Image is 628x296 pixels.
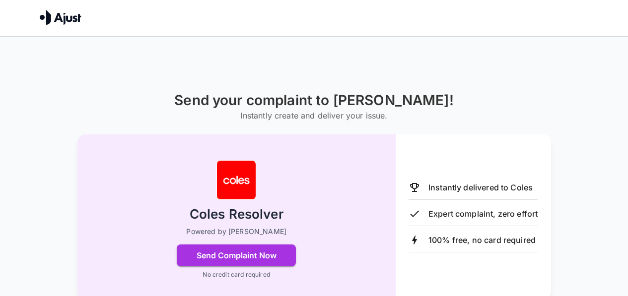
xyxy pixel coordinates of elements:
p: Instantly delivered to Coles [428,181,533,193]
p: Expert complaint, zero effort [428,208,538,220]
h1: Send your complaint to [PERSON_NAME]! [174,92,454,109]
p: 100% free, no card required [428,234,536,246]
img: Ajust [40,10,81,25]
p: Powered by [PERSON_NAME] [186,227,286,237]
h2: Coles Resolver [190,206,283,223]
button: Send Complaint Now [177,244,296,266]
h6: Instantly create and deliver your issue. [174,109,454,122]
p: No credit card required [203,270,270,279]
img: Coles [216,160,256,200]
